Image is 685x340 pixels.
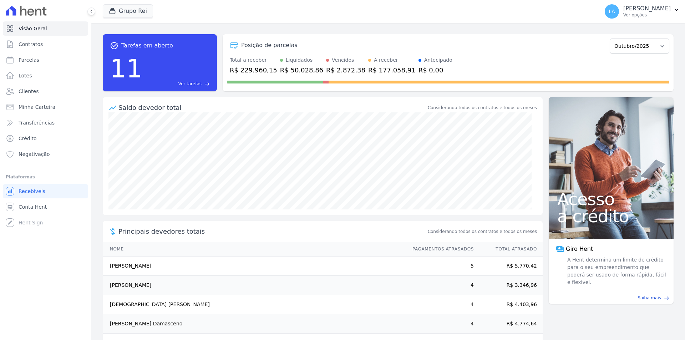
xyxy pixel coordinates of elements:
td: [PERSON_NAME] Damasceno [103,314,406,334]
span: Ver tarefas [178,81,202,87]
span: Transferências [19,119,55,126]
span: Conta Hent [19,203,47,210]
div: Antecipado [424,56,452,64]
span: Minha Carteira [19,103,55,111]
td: 4 [406,276,474,295]
div: Saldo devedor total [118,103,426,112]
span: Saiba mais [638,295,661,301]
span: Tarefas em aberto [121,41,173,50]
td: 4 [406,314,474,334]
a: Parcelas [3,53,88,67]
span: Considerando todos os contratos e todos os meses [428,228,537,235]
a: Saiba mais east [553,295,669,301]
div: Liquidados [286,56,313,64]
td: 5 [406,257,474,276]
td: R$ 3.346,96 [474,276,543,295]
div: A receber [374,56,398,64]
a: Minha Carteira [3,100,88,114]
span: east [664,295,669,301]
span: Lotes [19,72,32,79]
span: Principais devedores totais [118,227,426,236]
div: R$ 0,00 [418,65,452,75]
span: Recebíveis [19,188,45,195]
td: R$ 5.770,42 [474,257,543,276]
a: Crédito [3,131,88,146]
span: LA [609,9,615,14]
th: Total Atrasado [474,242,543,257]
span: a crédito [557,208,665,225]
td: R$ 4.774,64 [474,314,543,334]
button: LA [PERSON_NAME] Ver opções [599,1,685,21]
div: Total a receber [230,56,277,64]
span: task_alt [110,41,118,50]
span: Visão Geral [19,25,47,32]
div: R$ 2.872,38 [326,65,365,75]
div: 11 [110,50,143,87]
button: Grupo Rei [103,4,153,18]
p: Ver opções [623,12,671,18]
span: Clientes [19,88,39,95]
a: Transferências [3,116,88,130]
span: A Hent determina um limite de crédito para o seu empreendimento que poderá ser usado de forma ráp... [566,256,666,286]
div: R$ 50.028,86 [280,65,323,75]
td: [PERSON_NAME] [103,257,406,276]
div: Vencidos [332,56,354,64]
a: Negativação [3,147,88,161]
span: east [204,81,210,87]
a: Contratos [3,37,88,51]
p: [PERSON_NAME] [623,5,671,12]
th: Nome [103,242,406,257]
td: [DEMOGRAPHIC_DATA] [PERSON_NAME] [103,295,406,314]
div: Considerando todos os contratos e todos os meses [428,105,537,111]
a: Conta Hent [3,200,88,214]
a: Clientes [3,84,88,98]
div: Posição de parcelas [241,41,298,50]
span: Acesso [557,191,665,208]
span: Giro Hent [566,245,593,253]
td: R$ 4.403,96 [474,295,543,314]
a: Recebíveis [3,184,88,198]
span: Negativação [19,151,50,158]
td: 4 [406,295,474,314]
a: Visão Geral [3,21,88,36]
span: Parcelas [19,56,39,64]
a: Lotes [3,68,88,83]
div: Plataformas [6,173,85,181]
td: [PERSON_NAME] [103,276,406,295]
span: Contratos [19,41,43,48]
th: Pagamentos Atrasados [406,242,474,257]
div: R$ 229.960,15 [230,65,277,75]
a: Ver tarefas east [146,81,210,87]
div: R$ 177.058,91 [368,65,416,75]
span: Crédito [19,135,37,142]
